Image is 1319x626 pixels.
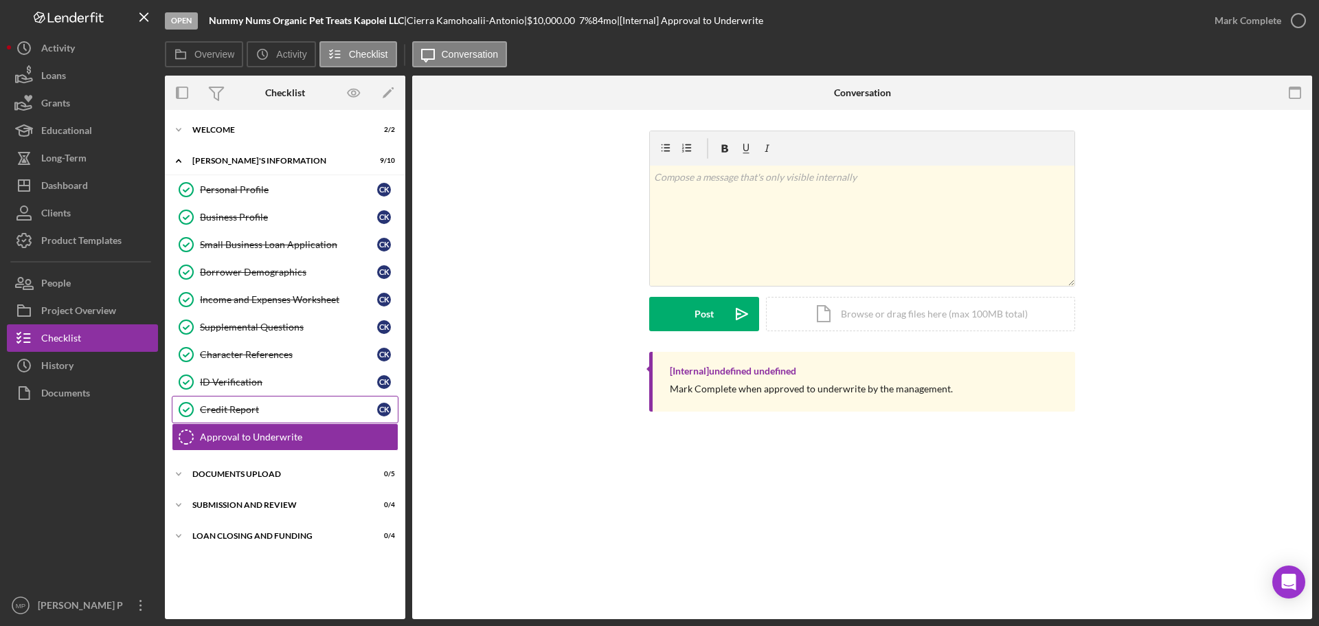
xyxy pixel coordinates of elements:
[41,227,122,258] div: Product Templates
[192,532,361,540] div: LOAN CLOSING AND FUNDING
[7,352,158,379] button: History
[172,341,398,368] a: Character ReferencesCK
[649,297,759,331] button: Post
[7,89,158,117] button: Grants
[1272,566,1305,599] div: Open Intercom Messenger
[172,286,398,313] a: Income and Expenses WorksheetCK
[7,117,158,144] button: Educational
[200,239,377,250] div: Small Business Loan Application
[377,375,391,389] div: C K
[377,348,391,361] div: C K
[165,12,198,30] div: Open
[172,231,398,258] a: Small Business Loan ApplicationCK
[834,87,891,98] div: Conversation
[7,379,158,407] button: Documents
[192,157,361,165] div: [PERSON_NAME]'S INFORMATION
[194,49,234,60] label: Overview
[200,294,377,305] div: Income and Expenses Worksheet
[172,423,398,451] a: Approval to Underwrite
[617,15,763,26] div: | [Internal] Approval to Underwrite
[41,117,92,148] div: Educational
[7,592,158,619] button: MP[PERSON_NAME] P
[41,352,74,383] div: History
[172,176,398,203] a: Personal ProfileCK
[41,62,66,93] div: Loans
[209,14,404,26] b: Nummy Nums Organic Pet Treats Kapolei LLC
[7,199,158,227] button: Clients
[7,62,158,89] button: Loans
[192,501,361,509] div: SUBMISSION AND REVIEW
[200,377,377,388] div: ID Verification
[41,297,116,328] div: Project Overview
[377,238,391,251] div: C K
[377,320,391,334] div: C K
[172,313,398,341] a: Supplemental QuestionsCK
[41,34,75,65] div: Activity
[377,403,391,416] div: C K
[370,470,395,478] div: 0 / 5
[41,199,71,230] div: Clients
[247,41,315,67] button: Activity
[370,157,395,165] div: 9 / 10
[34,592,124,623] div: [PERSON_NAME] P
[209,15,407,26] div: |
[165,41,243,67] button: Overview
[41,379,90,410] div: Documents
[200,212,377,223] div: Business Profile
[7,34,158,62] button: Activity
[192,470,361,478] div: DOCUMENTS UPLOAD
[7,269,158,297] button: People
[172,396,398,423] a: Credit ReportCK
[200,322,377,333] div: Supplemental Questions
[41,269,71,300] div: People
[370,501,395,509] div: 0 / 4
[370,126,395,134] div: 2 / 2
[7,324,158,352] button: Checklist
[200,267,377,278] div: Borrower Demographics
[407,15,527,26] div: Cierra Kamohoalii-Antonio |
[349,49,388,60] label: Checklist
[200,184,377,195] div: Personal Profile
[592,15,617,26] div: 84 mo
[200,404,377,415] div: Credit Report
[172,203,398,231] a: Business ProfileCK
[276,49,306,60] label: Activity
[41,172,88,203] div: Dashboard
[7,297,158,324] button: Project Overview
[695,297,714,331] div: Post
[670,383,953,394] div: Mark Complete when approved to underwrite by the management.
[377,293,391,306] div: C K
[200,432,398,443] div: Approval to Underwrite
[579,15,592,26] div: 7 %
[41,324,81,355] div: Checklist
[1201,7,1312,34] button: Mark Complete
[16,602,25,610] text: MP
[192,126,361,134] div: WELCOME
[7,172,158,199] button: Dashboard
[527,15,579,26] div: $10,000.00
[172,368,398,396] a: ID VerificationCK
[442,49,499,60] label: Conversation
[412,41,508,67] button: Conversation
[41,89,70,120] div: Grants
[377,265,391,279] div: C K
[200,349,377,360] div: Character References
[377,183,391,197] div: C K
[670,366,796,377] div: [Internal] undefined undefined
[7,227,158,254] button: Product Templates
[1215,7,1281,34] div: Mark Complete
[41,144,87,175] div: Long-Term
[7,144,158,172] button: Long-Term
